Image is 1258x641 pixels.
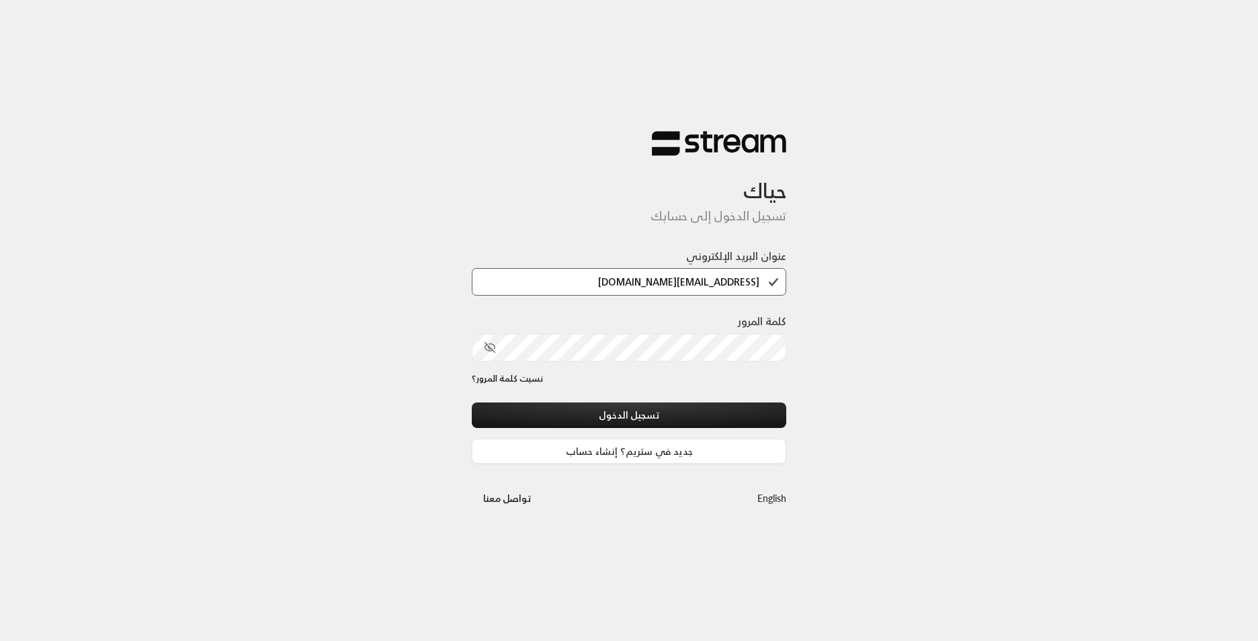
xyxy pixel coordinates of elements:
[686,248,786,264] label: عنوان البريد الإلكتروني
[472,372,543,386] a: نسيت كلمة المرور؟
[472,486,542,511] button: تواصل معنا
[738,313,786,329] label: كلمة المرور
[757,486,786,511] a: English
[472,490,542,507] a: تواصل معنا
[472,209,786,224] h5: تسجيل الدخول إلى حسابك
[472,439,786,464] a: جديد في ستريم؟ إنشاء حساب
[652,130,786,157] img: Stream Logo
[472,157,786,203] h3: حياك
[478,336,501,359] button: toggle password visibility
[472,268,786,296] input: اكتب بريدك الإلكتروني هنا
[472,402,786,427] button: تسجيل الدخول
